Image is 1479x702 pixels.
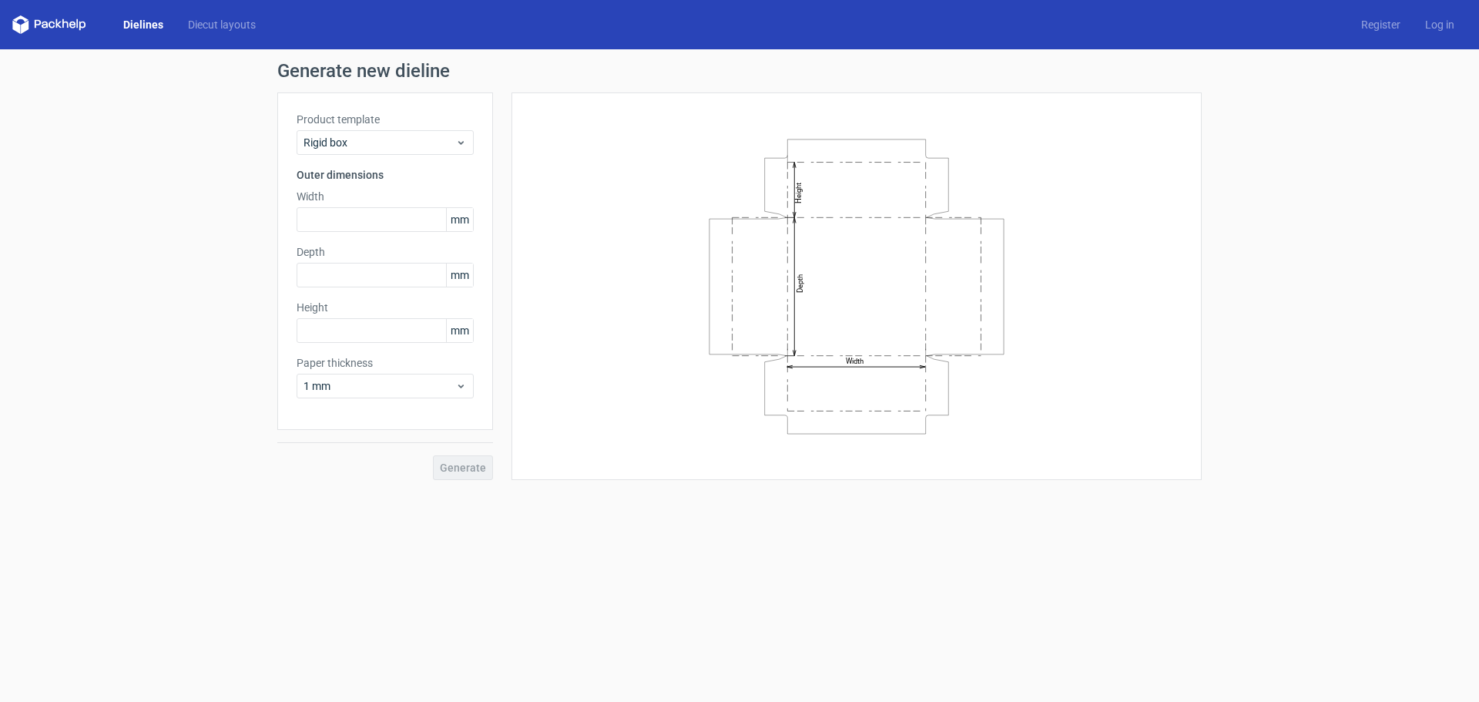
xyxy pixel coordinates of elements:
a: Log in [1413,17,1467,32]
span: mm [446,264,473,287]
label: Depth [297,244,474,260]
span: mm [446,319,473,342]
text: Height [794,182,803,203]
a: Register [1349,17,1413,32]
span: mm [446,208,473,231]
a: Dielines [111,17,176,32]
label: Paper thickness [297,355,474,371]
a: Diecut layouts [176,17,268,32]
h1: Generate new dieline [277,62,1202,80]
label: Width [297,189,474,204]
label: Product template [297,112,474,127]
label: Height [297,300,474,315]
text: Depth [796,274,804,292]
span: 1 mm [304,378,455,394]
h3: Outer dimensions [297,167,474,183]
text: Width [846,357,864,365]
span: Rigid box [304,135,455,150]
